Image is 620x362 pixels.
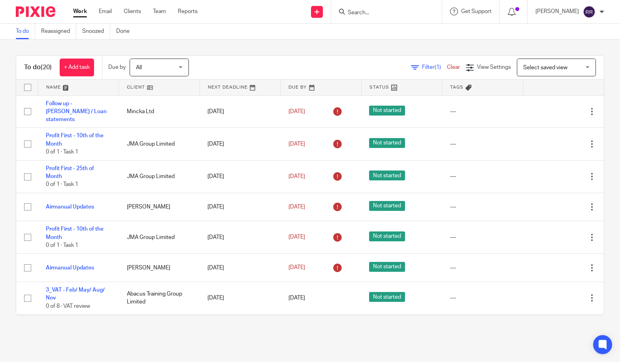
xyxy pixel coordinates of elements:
span: Get Support [461,9,492,14]
span: View Settings [477,64,511,70]
span: [DATE] [288,141,305,147]
a: 3_VAT - Feb/ May/ Aug/ Nov [46,287,105,301]
span: 0 of 1 · Task 1 [46,149,78,155]
span: Not started [369,262,405,272]
td: Mincka Ltd [119,95,200,128]
div: --- [450,108,515,116]
input: Search [347,9,418,17]
td: [PERSON_NAME] [119,254,200,282]
a: Profit First - 10th of the Month [46,133,104,146]
span: (1) [435,64,441,70]
span: 0 of 1 · Task 1 [46,182,78,188]
td: JMA Group Limited [119,160,200,193]
a: Done [116,24,136,39]
a: Clients [124,8,141,15]
span: Not started [369,231,405,241]
span: (20) [41,64,52,70]
img: Pixie [16,6,55,17]
a: Snoozed [82,24,110,39]
span: Not started [369,201,405,211]
a: Email [99,8,112,15]
td: JMA Group Limited [119,128,200,160]
span: [DATE] [288,204,305,210]
span: [DATE] [288,265,305,270]
span: Not started [369,292,405,302]
td: [DATE] [200,193,281,221]
span: Not started [369,106,405,116]
span: [DATE] [288,174,305,179]
td: [DATE] [200,282,281,314]
a: Clear [447,64,460,70]
span: Filter [422,64,447,70]
div: --- [450,140,515,148]
a: Follow up - [PERSON_NAME] / Loan statements [46,101,107,123]
p: [PERSON_NAME] [535,8,579,15]
a: Reports [178,8,198,15]
a: Profit First - 10th of the Month [46,226,104,240]
img: svg%3E [583,6,596,18]
td: [DATE] [200,95,281,128]
div: --- [450,172,515,180]
span: Select saved view [523,65,567,70]
div: --- [450,233,515,241]
span: Tags [450,85,464,89]
span: [DATE] [288,295,305,301]
span: Not started [369,171,405,180]
span: [DATE] [288,109,305,114]
a: Airmanual Updates [46,265,94,271]
a: Profit First - 25th of Month [46,166,94,179]
td: [DATE] [200,128,281,160]
span: 0 of 8 · VAT review [46,303,90,309]
span: [DATE] [288,235,305,240]
p: Due by [108,63,126,71]
a: Reassigned [41,24,76,39]
div: --- [450,264,515,272]
td: Abacus Training Group Limited [119,282,200,314]
td: [DATE] [200,160,281,193]
a: Work [73,8,87,15]
span: Not started [369,138,405,148]
div: --- [450,294,515,302]
span: All [136,65,142,70]
div: --- [450,203,515,211]
a: To do [16,24,35,39]
td: [DATE] [200,254,281,282]
td: [DATE] [200,221,281,254]
a: Airmanual Updates [46,204,94,210]
span: 0 of 1 · Task 1 [46,243,78,248]
h1: To do [24,63,52,72]
a: + Add task [60,59,94,76]
td: JMA Group Limited [119,221,200,254]
td: [PERSON_NAME] [119,193,200,221]
a: Team [153,8,166,15]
